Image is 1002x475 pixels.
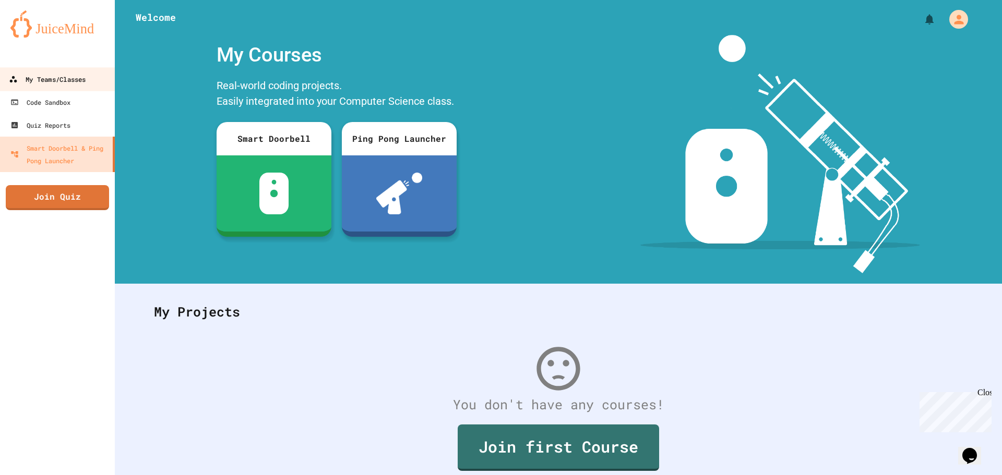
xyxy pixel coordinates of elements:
[211,35,462,75] div: My Courses
[6,185,109,210] a: Join Quiz
[10,142,109,167] div: Smart Doorbell & Ping Pong Launcher
[904,10,938,28] div: My Notifications
[938,7,971,31] div: My Account
[4,4,72,66] div: Chat with us now!Close
[217,122,331,155] div: Smart Doorbell
[9,73,86,86] div: My Teams/Classes
[10,119,70,131] div: Quiz Reports
[342,122,457,155] div: Ping Pong Launcher
[958,433,992,465] iframe: chat widget
[376,173,423,214] img: ppl-with-ball.png
[144,395,973,415] div: You don't have any courses!
[915,388,992,432] iframe: chat widget
[144,291,973,332] div: My Projects
[259,173,289,214] img: sdb-white.svg
[10,10,104,38] img: logo-orange.svg
[211,75,462,114] div: Real-world coding projects. Easily integrated into your Computer Science class.
[640,35,920,273] img: banner-image-my-projects.png
[458,424,659,471] a: Join first Course
[10,96,70,108] div: Code Sandbox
